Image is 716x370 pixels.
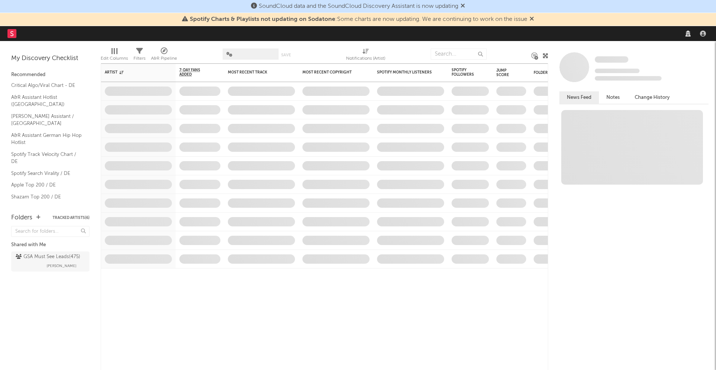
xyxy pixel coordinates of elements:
div: Folders [534,70,590,75]
span: SoundCloud data and the SoundCloud Discovery Assistant is now updating [259,3,458,9]
div: Notifications (Artist) [346,54,385,63]
div: Edit Columns [101,45,128,66]
span: [PERSON_NAME] [47,261,76,270]
a: Critical Algo/Viral Chart - DE [11,81,82,90]
div: GSA Must See Leads ( 475 ) [16,253,80,261]
a: A&R Assistant Hotlist ([GEOGRAPHIC_DATA]) [11,93,82,109]
div: Notifications (Artist) [346,45,385,66]
span: Spotify Charts & Playlists not updating on Sodatone [190,16,335,22]
a: [PERSON_NAME] Assistant / [GEOGRAPHIC_DATA] [11,112,82,128]
span: 0 fans last week [595,76,662,81]
div: A&R Pipeline [151,45,177,66]
span: 7-Day Fans Added [179,68,209,77]
span: Tracking Since: [DATE] [595,69,640,73]
button: Notes [599,91,627,104]
div: Spotify Monthly Listeners [377,70,433,75]
div: Edit Columns [101,54,128,63]
div: Most Recent Track [228,70,284,75]
div: Shared with Me [11,241,89,250]
a: GSA Must See Leads(475)[PERSON_NAME] [11,251,89,272]
div: A&R Pipeline [151,54,177,63]
div: Artist [105,70,161,75]
a: Spotify Track Velocity Chart / DE [11,150,82,166]
button: News Feed [559,91,599,104]
span: Dismiss [530,16,534,22]
input: Search... [431,48,487,60]
div: Filters [134,54,145,63]
div: Most Recent Copyright [302,70,358,75]
div: Recommended [11,70,89,79]
div: Filters [134,45,145,66]
div: Folders [11,213,32,222]
a: Some Artist [595,56,628,63]
a: A&R Assistant German Hip Hop Hotlist [11,131,82,147]
button: Save [281,53,291,57]
button: Change History [627,91,677,104]
span: : Some charts are now updating. We are continuing to work on the issue [190,16,527,22]
div: Spotify Followers [452,68,478,77]
a: Spotify Search Virality / DE [11,169,82,178]
button: Tracked Artists(6) [53,216,89,220]
div: My Discovery Checklist [11,54,89,63]
div: Jump Score [496,68,515,77]
span: Dismiss [461,3,465,9]
a: Apple Top 200 / DE [11,181,82,189]
input: Search for folders... [11,226,89,237]
a: Shazam Top 200 / DE [11,193,82,201]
